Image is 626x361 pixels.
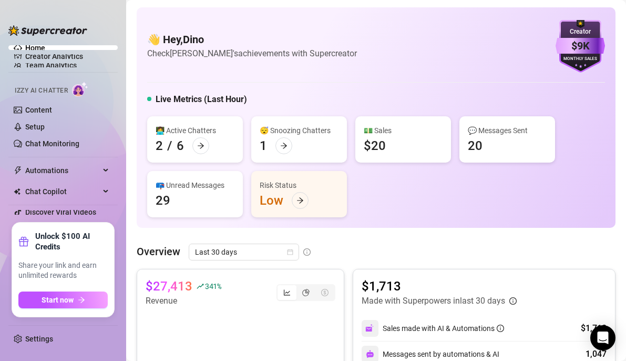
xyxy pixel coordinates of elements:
h4: 👋 Hey, Dino [147,32,357,47]
a: Team Analytics [25,61,77,69]
div: Monthly Sales [556,56,605,63]
div: 20 [468,137,483,154]
span: info-circle [509,297,517,305]
span: line-chart [283,289,291,296]
a: Content [25,106,52,114]
span: Start now [42,296,74,304]
span: rise [197,283,204,290]
span: dollar-circle [321,289,329,296]
div: 1 [260,137,267,154]
a: Chat Monitoring [25,139,79,148]
h5: Live Metrics (Last Hour) [156,93,247,106]
span: info-circle [303,248,311,256]
span: arrow-right [296,197,304,204]
a: Settings [25,335,53,343]
span: arrow-right [78,296,85,304]
span: 341 % [205,281,221,291]
span: Share your link and earn unlimited rewards [18,260,108,281]
span: Last 30 days [195,244,293,260]
div: segmented control [276,284,335,301]
div: 1,047 [586,348,607,360]
img: svg%3e [366,350,374,358]
a: Creator Analytics [25,48,109,65]
strong: Unlock $100 AI Credits [35,231,108,252]
div: Risk Status [260,179,338,191]
article: Check [PERSON_NAME]'s achievements with Supercreator [147,47,357,60]
article: $1,713 [362,278,517,295]
img: svg%3e [365,324,375,333]
span: arrow-right [280,142,288,149]
div: 📪 Unread Messages [156,179,234,191]
div: Open Intercom Messenger [590,325,615,350]
div: Sales made with AI & Automations [383,323,504,334]
img: logo-BBDzfeDw.svg [8,25,87,36]
div: 💬 Messages Sent [468,125,547,136]
div: Creator [556,27,605,37]
span: arrow-right [197,142,204,149]
div: $20 [364,137,386,154]
article: Made with Superpowers in last 30 days [362,295,505,307]
div: $1,713 [581,322,607,335]
span: info-circle [497,325,504,332]
div: 😴 Snoozing Chatters [260,125,338,136]
span: pie-chart [302,289,310,296]
div: 2 [156,137,163,154]
div: 29 [156,192,170,209]
div: $9K [556,38,605,54]
span: thunderbolt [14,166,22,175]
a: Home [25,44,45,52]
article: $27,413 [146,278,192,295]
img: purple-badge-B9DA21FR.svg [556,20,605,73]
article: Overview [137,244,180,259]
a: Discover Viral Videos [25,208,96,216]
a: Setup [25,123,45,131]
img: AI Chatter [72,82,88,97]
img: Chat Copilot [14,188,20,195]
button: Start nowarrow-right [18,292,108,308]
span: Izzy AI Chatter [15,86,68,96]
span: calendar [287,249,293,255]
div: 💵 Sales [364,125,443,136]
span: Automations [25,162,100,179]
div: 6 [177,137,184,154]
article: Revenue [146,295,221,307]
div: 👩‍💻 Active Chatters [156,125,234,136]
span: gift [18,236,29,247]
span: Chat Copilot [25,183,100,200]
